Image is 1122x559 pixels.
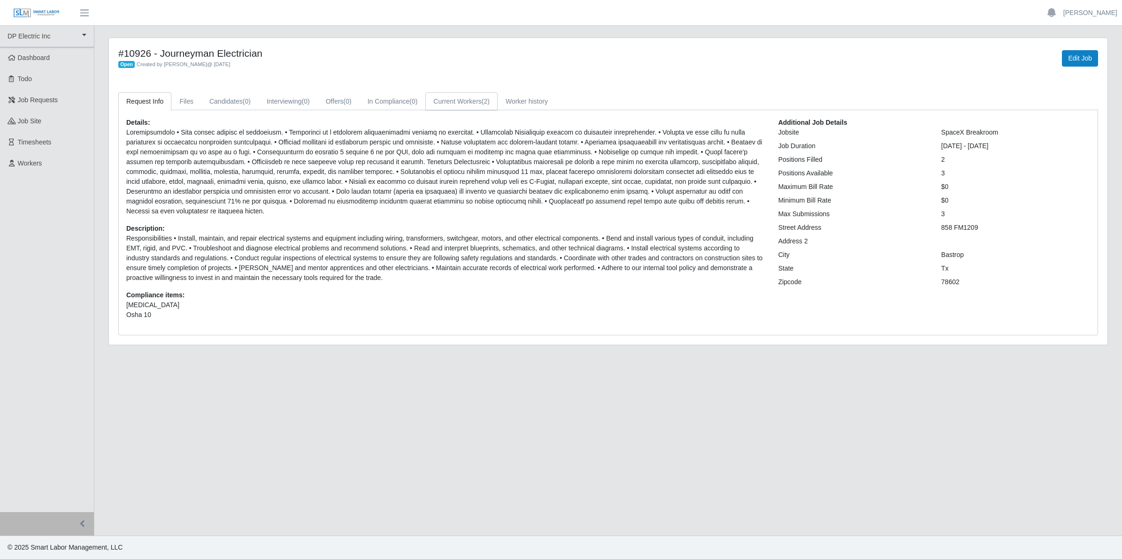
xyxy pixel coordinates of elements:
[8,544,123,551] span: © 2025 Smart Labor Management, LLC
[18,138,52,146] span: Timesheets
[771,236,934,246] div: Address 2
[137,61,231,67] span: Created by [PERSON_NAME] @ [DATE]
[126,119,150,126] b: Details:
[344,98,352,105] span: (0)
[13,8,60,18] img: SLM Logo
[934,128,1097,137] div: SpaceX Breakroom
[18,117,42,125] span: job site
[771,168,934,178] div: Positions Available
[409,98,417,105] span: (0)
[771,128,934,137] div: Jobsite
[771,264,934,273] div: State
[771,182,934,192] div: Maximum Bill Rate
[934,141,1097,151] div: [DATE] - [DATE]
[934,196,1097,205] div: $0
[318,92,360,111] a: Offers
[771,250,934,260] div: City
[201,92,259,111] a: Candidates
[934,182,1097,192] div: $0
[18,96,58,104] span: Job Requests
[126,291,184,299] b: Compliance items:
[18,54,50,61] span: Dashboard
[18,75,32,83] span: Todo
[126,234,764,283] p: Responsibilities • Install, maintain, and repair electrical systems and equipment including wirin...
[360,92,426,111] a: In Compliance
[126,225,165,232] b: Description:
[118,92,171,111] a: Request Info
[302,98,310,105] span: (0)
[771,155,934,165] div: Positions Filled
[126,310,764,320] li: Osha 10
[425,92,498,111] a: Current Workers
[771,277,934,287] div: Zipcode
[934,250,1097,260] div: Bastrop
[771,141,934,151] div: Job Duration
[126,300,764,310] li: [MEDICAL_DATA]
[934,155,1097,165] div: 2
[934,277,1097,287] div: 78602
[18,159,42,167] span: Workers
[498,92,556,111] a: Worker history
[482,98,490,105] span: (2)
[171,92,201,111] a: Files
[934,168,1097,178] div: 3
[771,223,934,233] div: Street Address
[934,209,1097,219] div: 3
[126,128,764,216] p: Loremipsumdolo • Sita consec adipisc el seddoeiusm. • Temporinci ut l etdolorem aliquaenimadmi ve...
[118,47,684,59] h4: #10926 - Journeyman Electrician
[1062,50,1098,67] a: Edit Job
[243,98,251,105] span: (0)
[771,209,934,219] div: Max Submissions
[934,223,1097,233] div: 858 FM1209
[118,61,135,68] span: Open
[1063,8,1117,18] a: [PERSON_NAME]
[934,264,1097,273] div: Tx
[778,119,847,126] b: Additional Job Details
[259,92,318,111] a: Interviewing
[771,196,934,205] div: Minimum Bill Rate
